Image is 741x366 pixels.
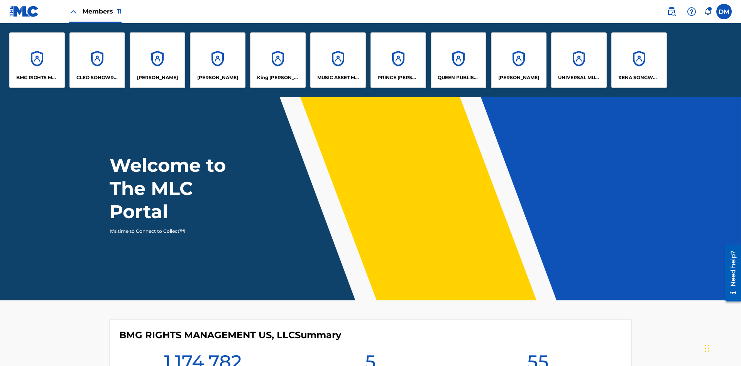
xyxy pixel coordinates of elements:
iframe: Resource Center [719,242,741,305]
a: Accounts[PERSON_NAME] [130,32,185,88]
div: Drag [705,337,709,360]
img: Close [69,7,78,16]
p: QUEEN PUBLISHA [438,74,480,81]
iframe: Chat Widget [702,329,741,366]
a: Accounts[PERSON_NAME] [491,32,546,88]
p: PRINCE MCTESTERSON [377,74,420,81]
p: MUSIC ASSET MANAGEMENT (MAM) [317,74,359,81]
img: MLC Logo [9,6,39,17]
a: AccountsUNIVERSAL MUSIC PUB GROUP [551,32,607,88]
a: AccountsKing [PERSON_NAME] [250,32,306,88]
h1: Welcome to The MLC Portal [110,154,254,223]
span: Members [83,7,122,16]
a: AccountsPRINCE [PERSON_NAME] [370,32,426,88]
a: Public Search [664,4,679,19]
p: ELVIS COSTELLO [137,74,178,81]
p: RONALD MCTESTERSON [498,74,539,81]
p: It's time to Connect to Collect™! [110,228,244,235]
img: search [667,7,676,16]
h4: BMG RIGHTS MANAGEMENT US, LLC [119,329,341,341]
p: XENA SONGWRITER [618,74,660,81]
p: CLEO SONGWRITER [76,74,118,81]
img: help [687,7,696,16]
a: AccountsQUEEN PUBLISHA [431,32,486,88]
div: User Menu [716,4,732,19]
a: AccountsBMG RIGHTS MANAGEMENT US, LLC [9,32,65,88]
div: Notifications [704,8,712,15]
a: AccountsCLEO SONGWRITER [69,32,125,88]
p: King McTesterson [257,74,299,81]
a: Accounts[PERSON_NAME] [190,32,245,88]
p: UNIVERSAL MUSIC PUB GROUP [558,74,600,81]
a: AccountsMUSIC ASSET MANAGEMENT (MAM) [310,32,366,88]
a: AccountsXENA SONGWRITER [611,32,667,88]
div: Help [684,4,699,19]
p: BMG RIGHTS MANAGEMENT US, LLC [16,74,58,81]
p: EYAMA MCSINGER [197,74,238,81]
span: 11 [117,8,122,15]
